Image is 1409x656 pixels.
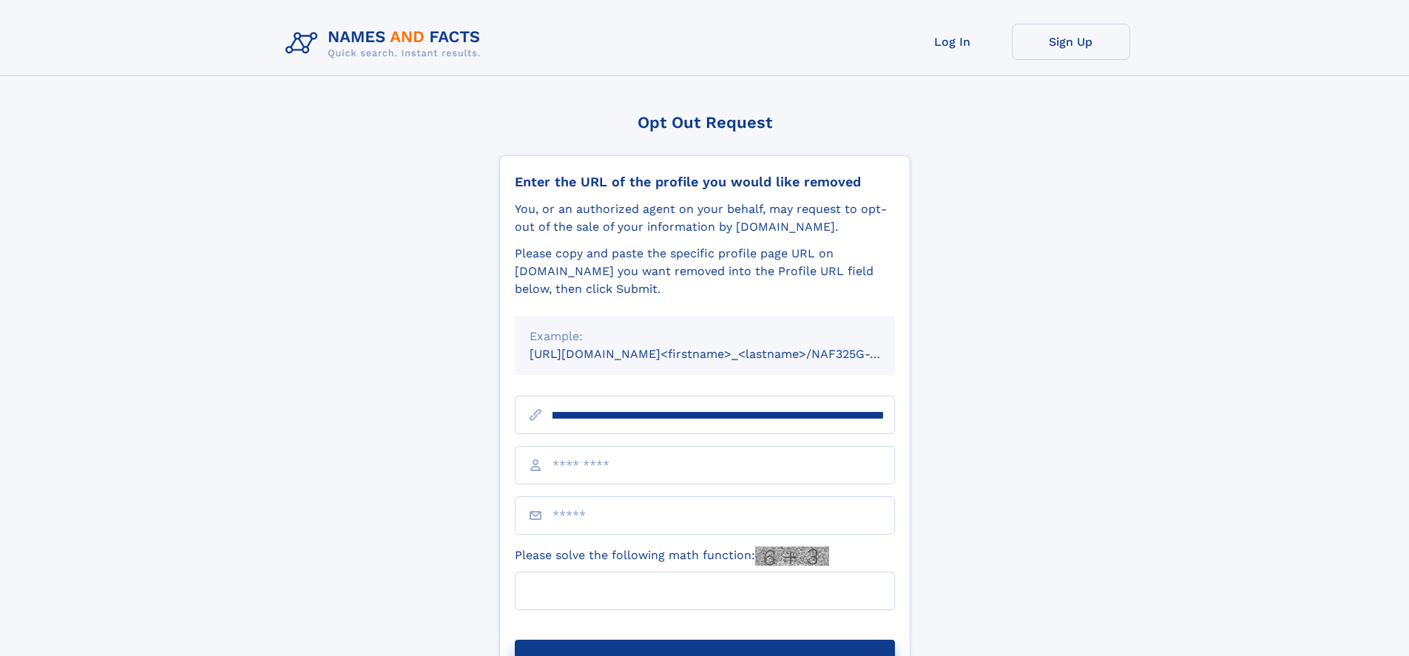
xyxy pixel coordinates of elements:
[515,200,895,236] div: You, or an authorized agent on your behalf, may request to opt-out of the sale of your informatio...
[515,174,895,190] div: Enter the URL of the profile you would like removed
[499,113,910,132] div: Opt Out Request
[530,328,880,345] div: Example:
[530,347,923,361] small: [URL][DOMAIN_NAME]<firstname>_<lastname>/NAF325G-xxxxxxxx
[1012,24,1130,60] a: Sign Up
[515,245,895,298] div: Please copy and paste the specific profile page URL on [DOMAIN_NAME] you want removed into the Pr...
[515,547,829,566] label: Please solve the following math function:
[280,24,493,64] img: Logo Names and Facts
[893,24,1012,60] a: Log In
